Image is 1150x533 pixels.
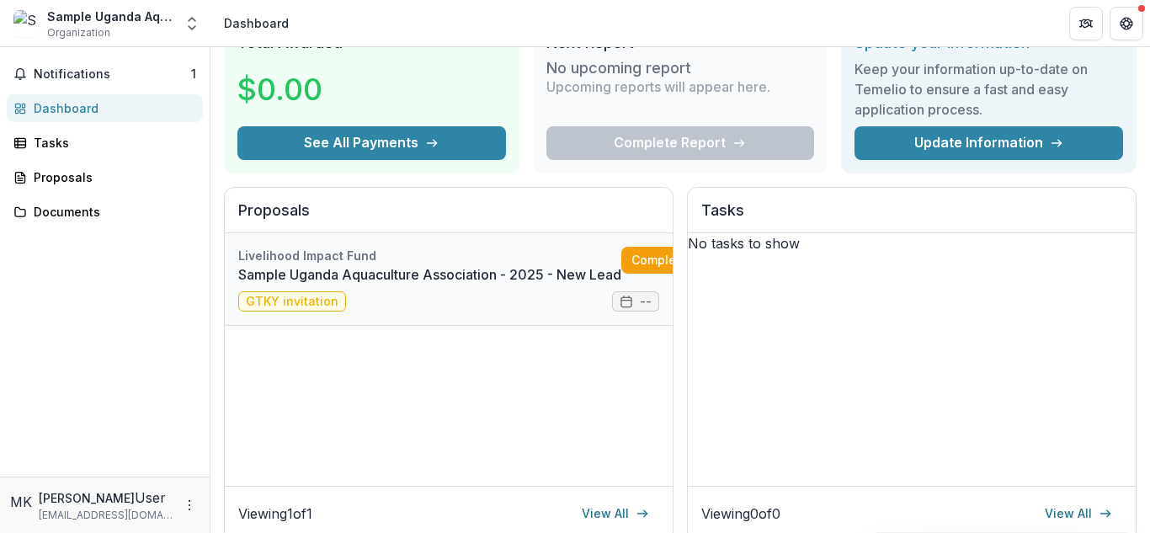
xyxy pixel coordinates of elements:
div: Dashboard [34,99,189,117]
span: Organization [47,25,110,40]
a: Documents [7,198,203,226]
h2: Proposals [238,201,659,233]
p: [PERSON_NAME] [39,489,135,507]
a: Update Information [855,126,1123,160]
span: 1 [191,67,196,81]
a: Proposals [7,163,203,191]
p: User [135,488,166,508]
h3: Keep your information up-to-date on Temelio to ensure a fast and easy application process. [855,59,1123,120]
button: Get Help [1110,7,1143,40]
a: View All [1035,500,1122,527]
h2: Tasks [701,201,1122,233]
p: No tasks to show [688,233,1136,253]
p: Viewing 1 of 1 [238,504,312,524]
div: Sample Uganda Aquaculture Association [47,8,173,25]
p: [EMAIL_ADDRESS][DOMAIN_NAME] [39,508,173,523]
p: Upcoming reports will appear here. [546,77,770,97]
div: Documents [34,203,189,221]
a: Dashboard [7,94,203,122]
a: Complete [621,247,718,274]
h3: $0.00 [237,67,322,112]
button: Open entity switcher [180,7,204,40]
div: Dashboard [224,14,289,32]
button: Partners [1069,7,1103,40]
a: View All [572,500,659,527]
a: Tasks [7,129,203,157]
span: Notifications [34,67,191,82]
h3: No upcoming report [546,59,691,77]
div: Michael Kintu [10,492,32,512]
button: See All Payments [237,126,506,160]
button: More [179,495,200,515]
nav: breadcrumb [217,11,295,35]
div: Tasks [34,134,189,152]
div: Proposals [34,168,189,186]
img: Sample Uganda Aquaculture Association [13,10,40,37]
a: Sample Uganda Aquaculture Association - 2025 - New Lead [238,264,621,285]
p: Viewing 0 of 0 [701,504,780,524]
button: Notifications1 [7,61,203,88]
